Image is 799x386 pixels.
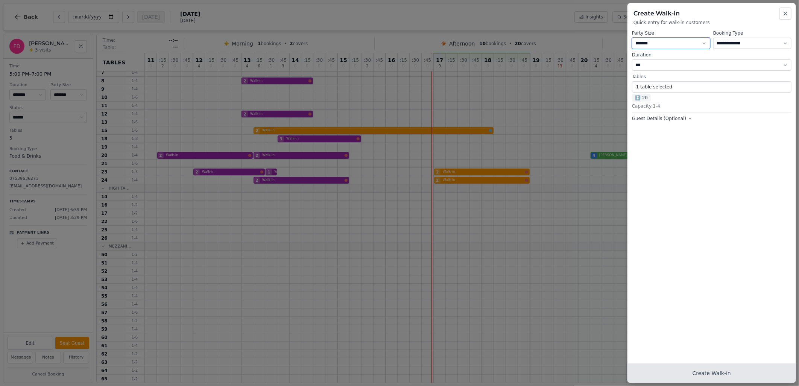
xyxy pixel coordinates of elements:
label: Party Size [632,30,710,36]
label: Duration [632,52,791,58]
div: Capacity: 1 - 4 [632,103,791,109]
label: Booking Type [713,30,791,36]
label: Tables [632,74,791,80]
button: Create Walk-in [627,363,796,383]
button: 1 table selected [632,81,791,93]
span: ↕️ [635,95,641,101]
button: Guest Details (Optional) [632,115,693,122]
h2: Create Walk-in [633,9,790,18]
p: Quick entry for walk-in customers [633,20,790,26]
span: 20 [632,94,651,102]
